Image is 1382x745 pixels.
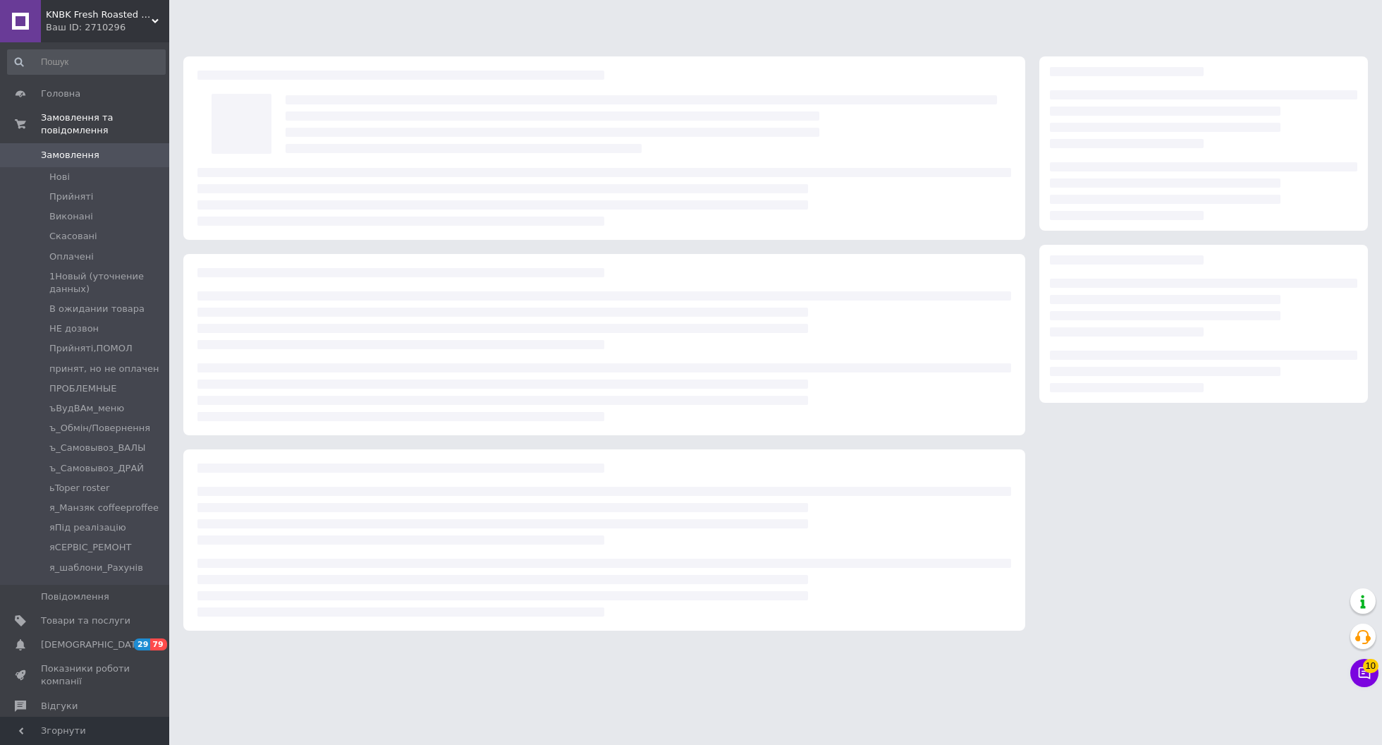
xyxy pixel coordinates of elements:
span: ъ_Самовывоз_ВАЛЫ [49,442,146,454]
span: Відгуки [41,700,78,713]
span: Виконані [49,210,93,223]
span: 1Новый (уточнение данных) [49,270,164,296]
span: я_Манзяк coffeeproffee [49,502,159,514]
span: 29 [134,638,150,650]
span: Товари та послуги [41,614,130,627]
div: Ваш ID: 2710296 [46,21,169,34]
span: Головна [41,87,80,100]
button: Чат з покупцем10 [1350,659,1378,687]
span: ПРОБЛЕМНЫЕ [49,382,116,395]
span: Оплачені [49,250,94,263]
span: ъ_Обмін/Повернення [49,422,150,435]
span: В ожидании товара [49,303,145,315]
span: принят, но не оплачен [49,363,159,375]
span: ьToper roster [49,482,109,495]
span: KNBK Fresh Roasted Coffee & Accessories store [46,8,152,21]
span: Показники роботи компанії [41,662,130,688]
span: Нові [49,171,70,183]
span: ъВудВАм_меню [49,402,124,415]
span: яСЕРВІС_РЕМОНТ [49,541,132,554]
span: НЕ дозвон [49,322,99,335]
span: 79 [150,638,166,650]
span: я_шаблони_Рахунів [49,562,143,574]
span: [DEMOGRAPHIC_DATA] [41,638,145,651]
span: Прийняті,ПОМОЛ [49,342,133,355]
span: Скасовані [49,230,97,243]
span: Замовлення та повідомлення [41,111,169,137]
span: Повідомлення [41,590,109,603]
span: яПід реалізацію [49,521,126,534]
span: Прийняті [49,190,93,203]
span: 10 [1363,659,1378,673]
span: ъ_Самовывоз_ДРАЙ [49,462,144,475]
span: Замовлення [41,149,99,162]
input: Пошук [7,49,166,75]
